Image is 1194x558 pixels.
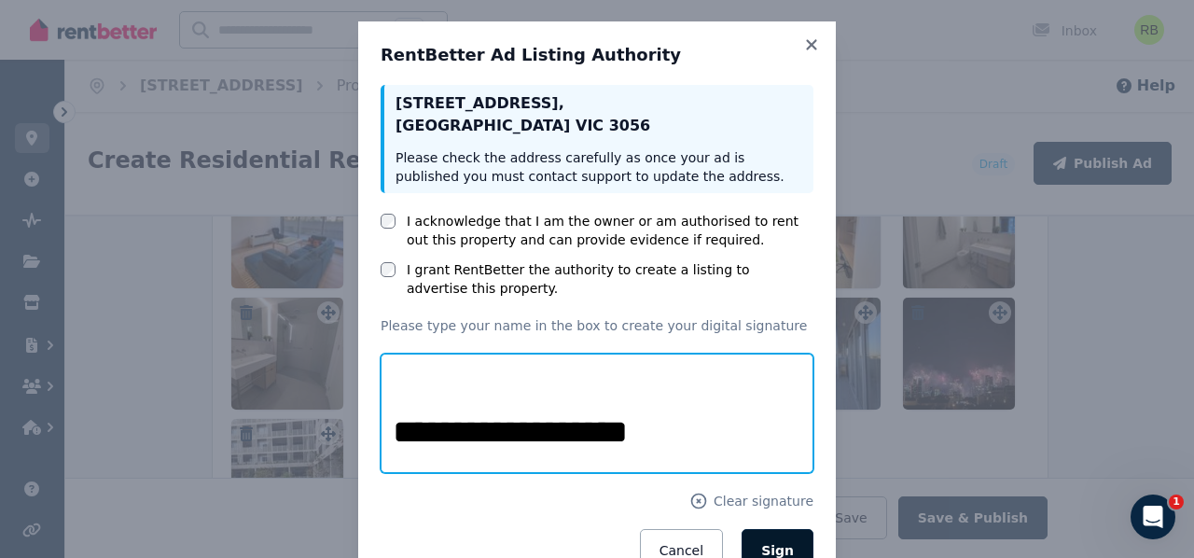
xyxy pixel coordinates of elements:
[407,260,813,298] label: I grant RentBetter the authority to create a listing to advertise this property.
[381,44,813,66] h3: RentBetter Ad Listing Authority
[1131,495,1175,539] iframe: Intercom live chat
[761,543,794,558] span: Sign
[396,92,802,137] p: [STREET_ADDRESS] , [GEOGRAPHIC_DATA] VIC 3056
[1169,495,1184,509] span: 1
[714,492,813,510] span: Clear signature
[396,148,802,186] p: Please check the address carefully as once your ad is published you must contact support to updat...
[407,212,813,249] label: I acknowledge that I am the owner or am authorised to rent out this property and can provide evid...
[381,316,813,335] p: Please type your name in the box to create your digital signature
